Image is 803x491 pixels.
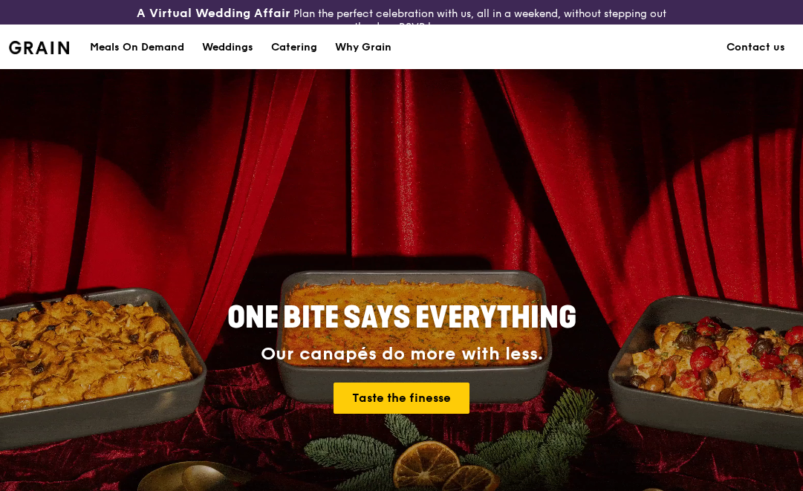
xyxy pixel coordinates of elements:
a: Weddings [193,25,262,70]
div: Plan the perfect celebration with us, all in a weekend, without stepping out the door. [134,6,669,33]
a: Why Grain [326,25,400,70]
div: Why Grain [335,25,391,70]
div: Weddings [202,25,253,70]
a: Catering [262,25,326,70]
h3: A Virtual Wedding Affair [137,6,290,21]
div: Meals On Demand [90,25,184,70]
div: Our canapés do more with less. [134,344,669,365]
span: ONE BITE SAYS EVERYTHING [227,300,576,336]
a: Taste the finesse [334,383,469,414]
img: Grain [9,41,69,54]
a: Contact us [718,25,794,70]
a: RSVP here [399,21,449,33]
div: Catering [271,25,317,70]
a: GrainGrain [9,24,69,68]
